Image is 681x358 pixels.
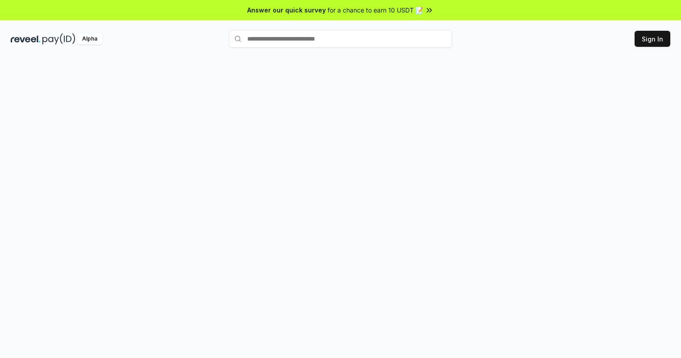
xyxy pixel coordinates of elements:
span: for a chance to earn 10 USDT 📝 [328,5,423,15]
img: pay_id [42,33,75,45]
span: Answer our quick survey [247,5,326,15]
div: Alpha [77,33,102,45]
button: Sign In [635,31,670,47]
img: reveel_dark [11,33,41,45]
